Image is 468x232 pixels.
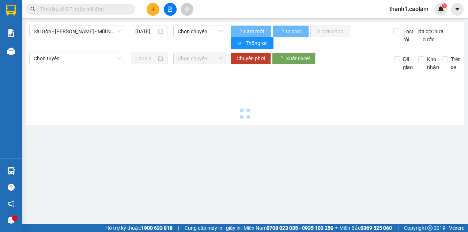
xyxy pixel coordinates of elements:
span: Kho nhận [424,55,442,71]
span: Trên xe [448,55,464,71]
input: Chọn ngày [135,54,156,62]
span: plus [151,7,156,12]
span: message [8,217,15,224]
button: aim [181,3,193,16]
span: loading [279,29,285,34]
span: notification [8,200,15,207]
span: Lọc Chưa cước [420,27,445,43]
span: Hỗ trợ kỹ thuật: [105,224,173,232]
sup: 1 [442,3,447,8]
span: Miền Bắc [339,224,392,232]
span: ⚪️ [335,227,337,229]
button: Xuất Excel [272,53,316,64]
button: Làm mới [231,26,271,37]
button: file-add [164,3,177,16]
button: plus [147,3,159,16]
span: thanh1.caolam [384,4,434,14]
span: 1 [443,3,445,8]
strong: 0369 525 060 [361,225,392,231]
span: caret-down [454,6,461,12]
img: warehouse-icon [7,167,15,175]
span: Chọn chuyến [178,53,222,64]
span: | [397,224,399,232]
img: warehouse-icon [7,47,15,55]
span: aim [184,7,189,12]
span: Làm mới [244,27,265,35]
img: logo-vxr [6,5,16,16]
span: loading [237,29,243,34]
img: solution-icon [7,29,15,37]
span: Đã giao [400,55,416,71]
span: Chọn chuyến [178,26,222,37]
span: Cung cấp máy in - giấy in: [185,224,242,232]
input: Tìm tên, số ĐT hoặc mã đơn [40,5,127,13]
input: 15/09/2025 [135,27,156,35]
span: Sài Gòn - Phan Thiết - Mũi Né (CT Ông Đồn) [34,26,121,37]
span: copyright [427,225,433,231]
button: In phơi [273,26,309,37]
span: | [178,224,179,232]
button: caret-down [451,3,464,16]
span: search [30,7,35,12]
span: bar-chart [237,41,243,46]
button: Chuyển phơi [231,53,271,64]
span: file-add [167,7,173,12]
button: bar-chartThống kê [231,37,273,49]
strong: 0708 023 035 - 0935 103 250 [267,225,333,231]
span: question-circle [8,184,15,191]
strong: 1900 633 818 [141,225,173,231]
span: Thống kê [246,39,268,47]
span: Miền Nam [244,224,333,232]
img: icon-new-feature [438,6,444,12]
span: Lọc Cước rồi [400,27,425,43]
span: Chọn tuyến [34,53,121,64]
button: In đơn chọn [310,26,350,37]
span: In phơi [286,27,303,35]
